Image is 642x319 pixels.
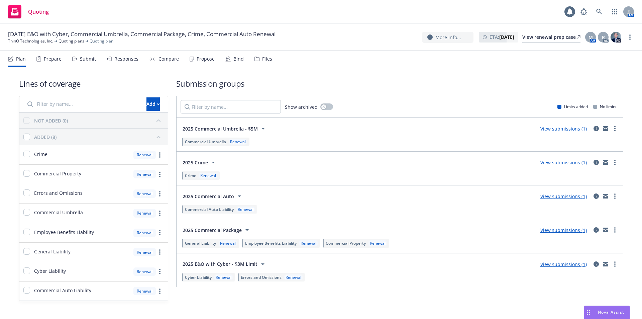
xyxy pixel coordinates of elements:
[608,5,621,18] a: Switch app
[183,193,234,200] span: 2025 Commercial Auto
[611,260,619,268] a: more
[8,30,276,38] span: [DATE] E&O with Cyber, Commercial Umbrella, Commercial Package, Crime, Commercial Auto Renewal
[156,248,164,256] a: more
[34,132,164,142] button: ADDED (8)
[34,287,91,294] span: Commercial Auto Liability
[34,267,66,274] span: Cyber Liability
[593,5,606,18] a: Search
[285,103,318,110] span: Show archived
[183,125,258,132] span: 2025 Commercial Umbrella - $5M
[133,287,156,295] div: Renewal
[185,207,234,212] span: Commercial Auto Liability
[197,56,215,62] div: Propose
[5,2,51,21] a: Quoting
[593,104,616,109] div: No limits
[592,226,600,234] a: circleInformation
[229,139,247,145] div: Renewal
[540,159,587,166] a: View submissions (1)
[241,274,282,280] span: Errors and Omissions
[284,274,303,280] div: Renewal
[540,261,587,267] a: View submissions (1)
[185,240,216,246] span: General Liability
[183,260,257,267] span: 2025 E&O with Cyber - $3M Limit
[181,223,253,237] button: 2025 Commercial Package
[522,32,580,43] a: View renewal prep case
[156,287,164,295] a: more
[133,189,156,198] div: Renewal
[611,192,619,200] a: more
[156,229,164,237] a: more
[90,38,113,44] span: Quoting plan
[592,260,600,268] a: circleInformation
[602,158,610,166] a: mail
[588,34,593,41] span: M
[214,274,233,280] div: Renewal
[584,306,630,319] button: Nova Assist
[8,38,53,44] a: ThinQ Technologies, Inc.
[602,260,610,268] a: mail
[34,117,68,124] div: NOT ADDED (0)
[602,34,605,41] span: R
[156,151,164,159] a: more
[34,170,81,177] span: Commercial Property
[28,9,49,14] span: Quoting
[598,309,624,315] span: Nova Assist
[133,229,156,237] div: Renewal
[19,78,168,89] h1: Lines of coverage
[611,32,621,43] img: photo
[540,126,587,132] a: View submissions (1)
[34,229,94,236] span: Employee Benefits Liability
[557,104,588,109] div: Limits added
[156,267,164,275] a: more
[34,134,57,141] div: ADDED (8)
[540,193,587,200] a: View submissions (1)
[540,227,587,233] a: View submissions (1)
[181,100,281,113] input: Filter by name...
[577,5,591,18] a: Report a Bug
[185,139,226,145] span: Commercial Umbrella
[156,170,164,178] a: more
[133,248,156,256] div: Renewal
[233,56,244,62] div: Bind
[181,189,245,203] button: 2025 Commercial Auto
[199,173,217,178] div: Renewal
[80,56,96,62] div: Submit
[490,33,514,41] span: ETA :
[156,190,164,198] a: more
[326,240,366,246] span: Commercial Property
[611,226,619,234] a: more
[245,240,297,246] span: Employee Benefits Liability
[435,34,461,41] span: More info...
[146,98,160,110] div: Add
[34,189,83,196] span: Errors and Omissions
[181,122,269,135] button: 2025 Commercial Umbrella - $5M
[422,32,473,43] button: More info...
[185,173,196,178] span: Crime
[602,192,610,200] a: mail
[34,151,47,158] span: Crime
[176,78,623,89] h1: Submission groups
[23,97,142,111] input: Filter by name...
[592,192,600,200] a: circleInformation
[146,97,160,111] button: Add
[299,240,318,246] div: Renewal
[602,226,610,234] a: mail
[34,248,71,255] span: General Liability
[611,158,619,166] a: more
[133,151,156,159] div: Renewal
[626,33,634,41] a: more
[368,240,387,246] div: Renewal
[183,159,208,166] span: 2025 Crime
[219,240,237,246] div: Renewal
[262,56,272,62] div: Files
[611,125,619,133] a: more
[133,170,156,178] div: Renewal
[183,227,242,234] span: 2025 Commercial Package
[181,257,269,271] button: 2025 E&O with Cyber - $3M Limit
[236,207,255,212] div: Renewal
[133,267,156,276] div: Renewal
[133,209,156,217] div: Renewal
[16,56,26,62] div: Plan
[592,158,600,166] a: circleInformation
[34,209,83,216] span: Commercial Umbrella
